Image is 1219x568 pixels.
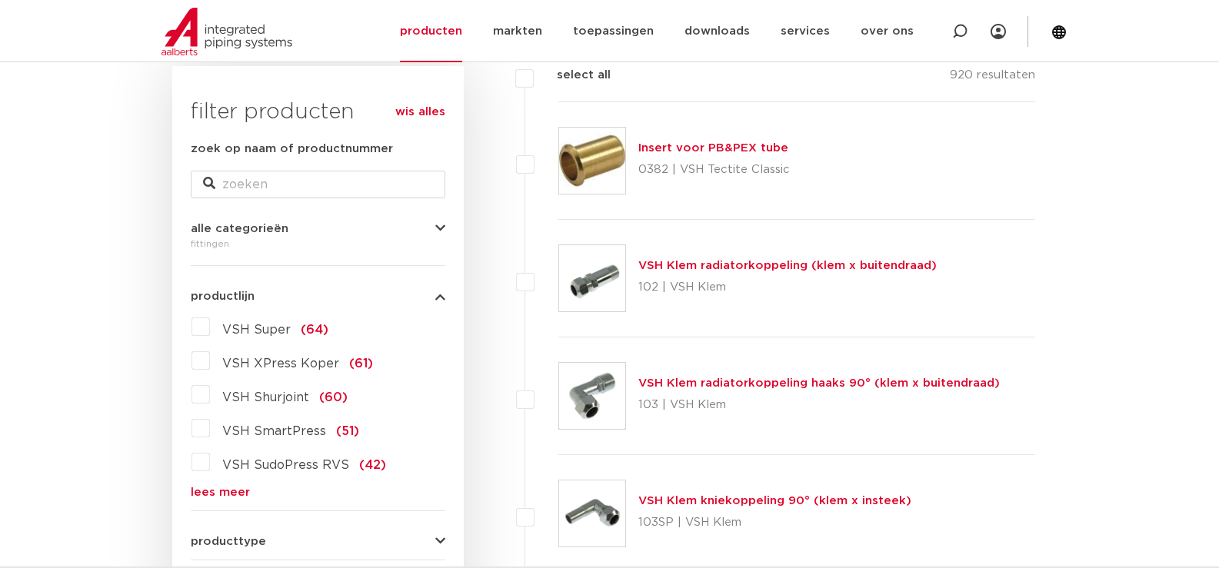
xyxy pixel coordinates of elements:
span: (51) [336,425,359,437]
span: VSH SudoPress RVS [222,459,349,471]
button: productlijn [191,291,445,302]
p: 0382 | VSH Tectite Classic [638,158,790,182]
span: VSH SmartPress [222,425,326,437]
img: Thumbnail for VSH Klem radiatorkoppeling (klem x buitendraad) [559,245,625,311]
p: 103SP | VSH Klem [638,510,911,535]
div: fittingen [191,234,445,253]
a: VSH Klem kniekoppeling 90° (klem x insteek) [638,495,911,507]
span: alle categorieën [191,223,288,234]
img: Thumbnail for Insert voor PB&PEX tube [559,128,625,194]
a: VSH Klem radiatorkoppeling haaks 90° (klem x buitendraad) [638,377,1000,389]
p: 103 | VSH Klem [638,393,1000,417]
a: wis alles [395,103,445,121]
h3: filter producten [191,97,445,128]
a: VSH Klem radiatorkoppeling (klem x buitendraad) [638,260,937,271]
span: productlijn [191,291,255,302]
a: Insert voor PB&PEX tube [638,142,788,154]
img: Thumbnail for VSH Klem kniekoppeling 90° (klem x insteek) [559,480,625,546]
p: 920 resultaten [950,66,1035,90]
input: zoeken [191,171,445,198]
button: producttype [191,536,445,547]
a: lees meer [191,487,445,498]
label: zoek op naam of productnummer [191,140,393,158]
span: (60) [319,391,348,404]
span: VSH Super [222,324,291,336]
p: 102 | VSH Klem [638,275,937,300]
img: Thumbnail for VSH Klem radiatorkoppeling haaks 90° (klem x buitendraad) [559,363,625,429]
button: alle categorieën [191,223,445,234]
span: (61) [349,357,373,370]
span: VSH Shurjoint [222,391,309,404]
span: (64) [301,324,328,336]
span: (42) [359,459,386,471]
span: producttype [191,536,266,547]
span: VSH XPress Koper [222,357,339,370]
label: select all [534,66,611,85]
